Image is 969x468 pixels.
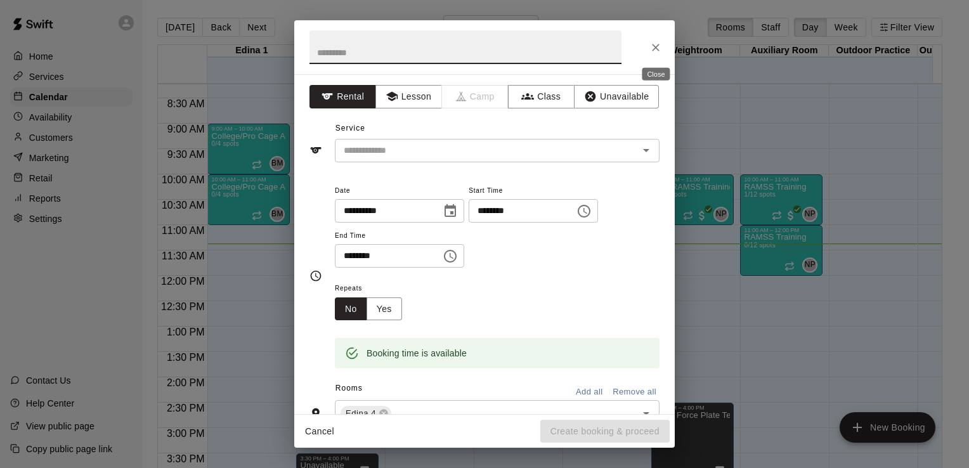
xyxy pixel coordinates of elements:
[442,85,509,108] span: Camps can only be created in the Services page
[335,384,363,393] span: Rooms
[609,382,660,402] button: Remove all
[309,270,322,282] svg: Timing
[375,85,442,108] button: Lesson
[367,342,467,365] div: Booking time is available
[637,405,655,422] button: Open
[469,183,598,200] span: Start Time
[309,144,322,157] svg: Service
[309,407,322,420] svg: Rooms
[438,198,463,224] button: Choose date, selected date is Aug 21, 2025
[335,280,412,297] span: Repeats
[309,85,376,108] button: Rental
[367,297,402,321] button: Yes
[335,297,367,321] button: No
[574,85,659,108] button: Unavailable
[438,244,463,269] button: Choose time, selected time is 8:45 AM
[644,36,667,59] button: Close
[335,297,402,321] div: outlined button group
[508,85,575,108] button: Class
[335,124,365,133] span: Service
[341,406,391,421] div: Edina 4
[335,183,464,200] span: Date
[637,141,655,159] button: Open
[299,420,340,443] button: Cancel
[642,68,670,81] div: Close
[335,228,464,245] span: End Time
[341,407,381,420] span: Edina 4
[571,198,597,224] button: Choose time, selected time is 8:15 AM
[569,382,609,402] button: Add all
